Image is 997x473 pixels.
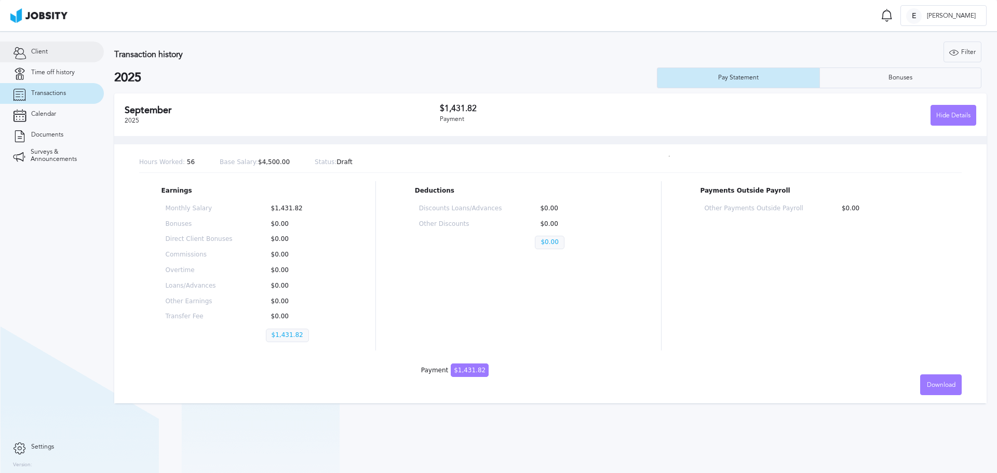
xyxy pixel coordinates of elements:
span: Download [927,382,955,389]
p: $1,431.82 [266,205,333,212]
p: $1,431.82 [266,329,309,342]
p: Discounts Loans/Advances [419,205,502,212]
p: Direct Client Bonuses [166,236,233,243]
div: Payment [421,367,489,374]
p: Other Payments Outside Payroll [704,205,803,212]
div: Payment [440,116,708,123]
button: E[PERSON_NAME] [900,5,987,26]
span: Documents [31,131,63,139]
span: Surveys & Announcements [31,148,91,163]
span: Transactions [31,90,66,97]
p: $0.00 [535,221,618,228]
p: Other Earnings [166,298,233,305]
p: Deductions [415,187,622,195]
h2: 2025 [114,71,657,85]
p: Bonuses [166,221,233,228]
p: Loans/Advances [166,282,233,290]
p: $0.00 [266,236,333,243]
p: 56 [139,159,195,166]
p: Commissions [166,251,233,259]
div: Pay Statement [713,74,764,82]
p: $0.00 [837,205,935,212]
p: $0.00 [535,205,618,212]
span: $1,431.82 [451,363,489,377]
h3: $1,431.82 [440,104,708,113]
button: Download [920,374,962,395]
button: Pay Statement [657,67,819,88]
button: Filter [944,42,981,62]
span: [PERSON_NAME] [922,12,981,20]
p: Payments Outside Payroll [700,187,939,195]
p: Other Discounts [419,221,502,228]
p: Draft [315,159,353,166]
label: Version: [13,462,32,468]
p: Monthly Salary [166,205,233,212]
p: $4,500.00 [220,159,290,166]
p: $0.00 [266,282,333,290]
span: Base Salary: [220,158,258,166]
span: Calendar [31,111,56,118]
div: E [906,8,922,24]
p: $0.00 [266,221,333,228]
img: ab4bad089aa723f57921c736e9817d99.png [10,8,68,23]
div: Filter [944,42,981,63]
p: $0.00 [266,313,333,320]
span: Settings [31,443,54,451]
button: Hide Details [931,105,976,126]
p: $0.00 [266,251,333,259]
h2: September [125,105,440,116]
span: Status: [315,158,336,166]
p: Overtime [166,267,233,274]
span: Hours Worked: [139,158,185,166]
span: Client [31,48,48,56]
div: Hide Details [931,105,976,126]
span: Time off history [31,69,75,76]
p: $0.00 [535,236,564,249]
span: 2025 [125,117,139,124]
p: Transfer Fee [166,313,233,320]
p: Earnings [161,187,337,195]
div: Bonuses [883,74,918,82]
p: $0.00 [266,267,333,274]
h3: Transaction history [114,50,589,59]
p: $0.00 [266,298,333,305]
button: Bonuses [819,67,982,88]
